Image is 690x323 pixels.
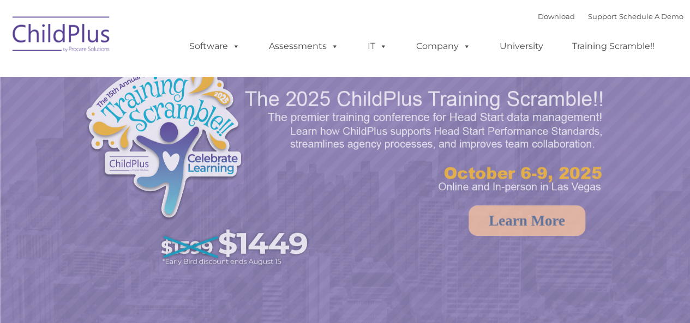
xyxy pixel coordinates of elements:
[258,35,350,57] a: Assessments
[357,35,398,57] a: IT
[7,9,116,63] img: ChildPlus by Procare Solutions
[538,12,575,21] a: Download
[469,205,585,236] a: Learn More
[619,12,683,21] a: Schedule A Demo
[538,12,683,21] font: |
[178,35,251,57] a: Software
[489,35,554,57] a: University
[405,35,482,57] a: Company
[561,35,665,57] a: Training Scramble!!
[588,12,617,21] a: Support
